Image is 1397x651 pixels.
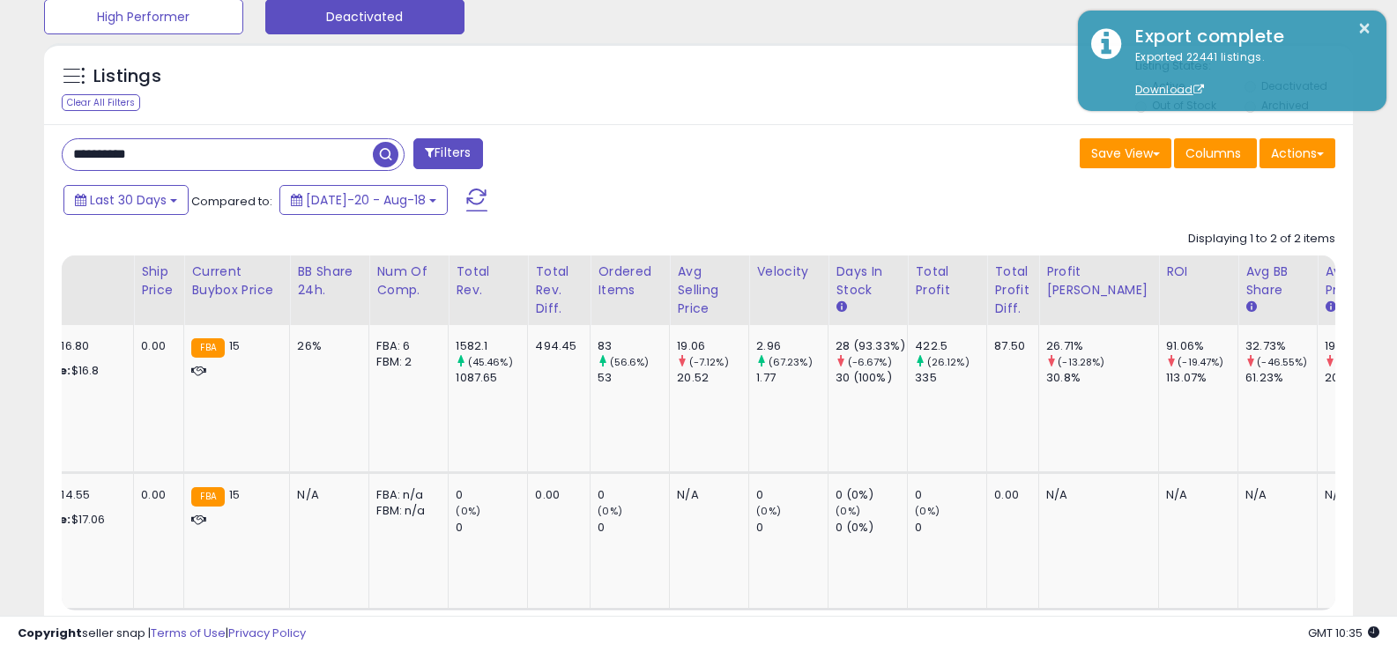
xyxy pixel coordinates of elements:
div: 87.50 [994,338,1025,354]
small: (-46.55%) [1257,355,1307,369]
button: × [1357,18,1371,40]
div: FBM: n/a [376,503,435,519]
div: N/A [1046,487,1145,503]
div: Exported 22441 listings. [1122,49,1373,99]
div: Total Profit Diff. [994,263,1031,318]
div: 422.5 [915,338,986,354]
div: Velocity [756,263,821,281]
div: 0 [598,487,669,503]
div: 0 [456,520,527,536]
div: 83 [598,338,669,354]
small: FBA [191,338,224,358]
div: seller snap | | [18,625,306,642]
div: 0.00 [141,338,170,354]
div: 26% [297,338,355,354]
div: Num of Comp. [376,263,441,300]
div: N/A [1325,487,1383,503]
div: 1582.1 [456,338,527,354]
div: 26.71% [1046,338,1158,354]
small: (-13.28%) [1058,355,1104,369]
div: Avg BB Share [1245,263,1310,300]
div: BB Share 24h. [297,263,361,300]
div: Ship Price [141,263,176,300]
small: (0%) [836,504,860,518]
span: Compared to: [191,193,272,210]
div: Total Profit [915,263,979,300]
button: Actions [1260,138,1335,168]
div: 61.23% [1245,370,1317,386]
small: Avg BB Share. [1245,300,1256,315]
div: N/A [1166,487,1224,503]
small: (-6.67%) [848,355,892,369]
button: Columns [1174,138,1257,168]
span: Columns [1185,144,1241,162]
div: Avg Selling Price [677,263,741,318]
small: (0%) [456,504,480,518]
div: 0 [915,520,986,536]
strong: Copyright [18,625,82,641]
div: 335 [915,370,986,386]
div: 113.07% [1166,370,1237,386]
div: Days In Stock [836,263,900,300]
a: Terms of Use [151,625,226,641]
div: Export complete [1122,24,1373,49]
span: Last 30 Days [90,191,167,209]
div: Displaying 1 to 2 of 2 items [1188,231,1335,248]
div: 2.96 [756,338,828,354]
div: N/A [1245,487,1304,503]
div: FBA: n/a [376,487,435,503]
div: 28 (93.33%) [836,338,907,354]
div: 91.06% [1166,338,1237,354]
span: 15 [229,337,240,354]
small: (67.23%) [769,355,813,369]
small: (0%) [756,504,781,518]
div: 494.45 [535,338,576,354]
small: (0%) [915,504,940,518]
small: (56.6%) [610,355,650,369]
small: (26.12%) [927,355,970,369]
small: (0%) [598,504,622,518]
a: Download [1135,82,1204,97]
div: 30.8% [1046,370,1158,386]
small: FBA [191,487,224,507]
div: 19.59 [1325,338,1396,354]
button: Last 30 Days [63,185,189,215]
div: 0 [456,487,527,503]
div: N/A [297,487,355,503]
div: 20.44 [1325,370,1396,386]
small: (45.46%) [468,355,513,369]
span: [DATE]-20 - Aug-18 [306,191,426,209]
div: FBA: 6 [376,338,435,354]
div: 0 [915,487,986,503]
div: Profit [PERSON_NAME] [1046,263,1151,300]
div: 0 [598,520,669,536]
small: Days In Stock. [836,300,846,315]
small: (-7.12%) [689,355,729,369]
small: (-19.47%) [1178,355,1223,369]
button: Save View [1080,138,1171,168]
span: 2025-09-18 10:35 GMT [1308,625,1379,641]
div: 0 [756,487,828,503]
div: Avg Win Price [1325,263,1389,300]
div: ROI [1166,263,1230,281]
div: 0.00 [141,487,170,503]
div: 32.73% [1245,338,1317,354]
span: 15 [229,486,240,503]
h5: Listings [93,64,161,89]
div: Clear All Filters [62,94,140,111]
button: [DATE]-20 - Aug-18 [279,185,448,215]
small: Avg Win Price. [1325,300,1335,315]
div: 19.06 [677,338,748,354]
div: FBM: 2 [376,354,435,370]
div: 30 (100%) [836,370,907,386]
button: Filters [413,138,482,169]
div: 0.00 [535,487,576,503]
div: 0 [756,520,828,536]
div: 20.52 [677,370,748,386]
div: N/A [677,487,735,503]
div: Current Buybox Price [191,263,282,300]
div: Ordered Items [598,263,662,300]
div: 1.77 [756,370,828,386]
div: Total Rev. [456,263,520,300]
div: 0 (0%) [836,487,907,503]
